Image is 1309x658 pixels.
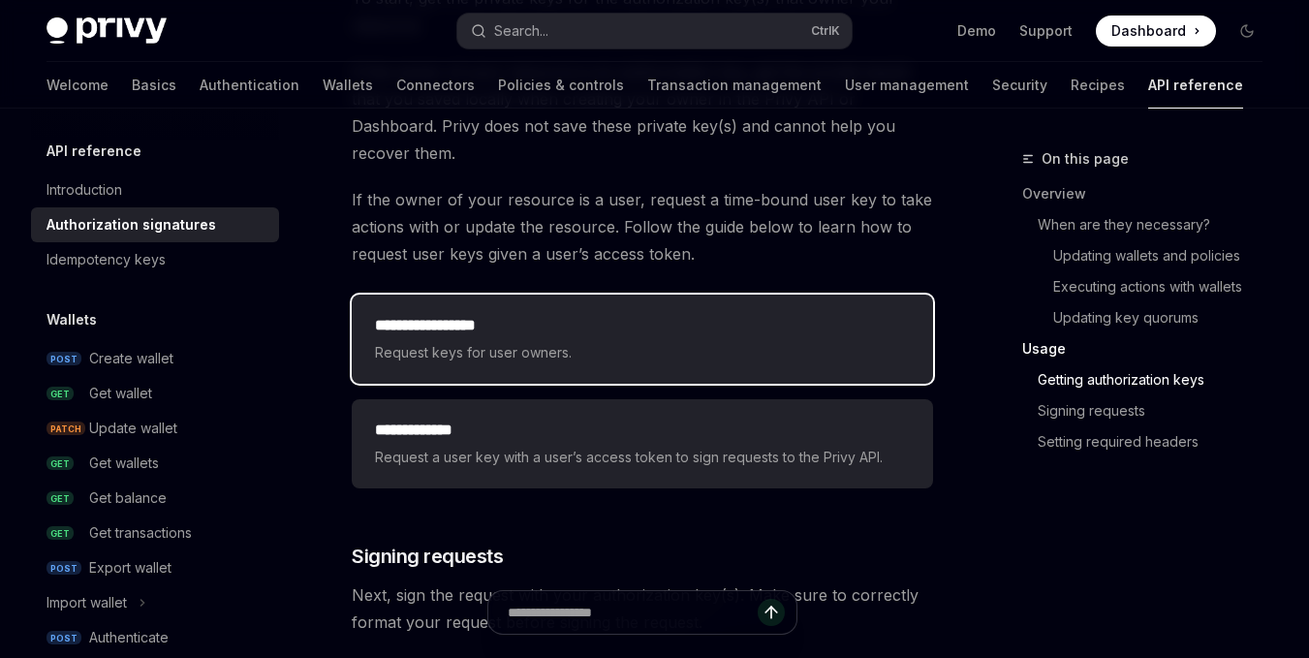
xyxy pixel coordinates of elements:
[352,399,933,488] a: **** **** ***Request a user key with a user’s access token to sign requests to the Privy API.
[47,352,81,366] span: POST
[31,411,279,446] a: PATCHUpdate wallet
[31,172,279,207] a: Introduction
[1042,147,1129,171] span: On this page
[47,213,216,236] div: Authorization signatures
[494,19,548,43] div: Search...
[1038,426,1278,457] a: Setting required headers
[457,14,853,48] button: Search...CtrlK
[758,599,785,626] button: Send message
[375,341,910,364] span: Request keys for user owners.
[47,178,122,202] div: Introduction
[31,620,279,655] a: POSTAuthenticate
[47,591,127,614] div: Import wallet
[992,62,1047,109] a: Security
[31,376,279,411] a: GETGet wallet
[89,417,177,440] div: Update wallet
[47,140,141,163] h5: API reference
[811,23,840,39] span: Ctrl K
[1038,395,1278,426] a: Signing requests
[1053,240,1278,271] a: Updating wallets and policies
[1111,21,1186,41] span: Dashboard
[352,58,933,167] span: If the owner of your resource is an authorization key, get the private key(s) that you saved loca...
[31,341,279,376] a: POSTCreate wallet
[47,561,81,576] span: POST
[89,626,169,649] div: Authenticate
[845,62,969,109] a: User management
[396,62,475,109] a: Connectors
[323,62,373,109] a: Wallets
[47,308,97,331] h5: Wallets
[31,242,279,277] a: Idempotency keys
[47,456,74,471] span: GET
[47,62,109,109] a: Welcome
[1096,16,1216,47] a: Dashboard
[47,631,81,645] span: POST
[31,550,279,585] a: POSTExport wallet
[89,556,171,580] div: Export wallet
[1022,333,1278,364] a: Usage
[1019,21,1073,41] a: Support
[352,543,503,570] span: Signing requests
[31,481,279,516] a: GETGet balance
[89,486,167,510] div: Get balance
[1053,271,1278,302] a: Executing actions with wallets
[200,62,299,109] a: Authentication
[47,17,167,45] img: dark logo
[89,382,152,405] div: Get wallet
[132,62,176,109] a: Basics
[1022,178,1278,209] a: Overview
[47,422,85,436] span: PATCH
[352,581,933,636] span: Next, sign the request with your authorization key(s). Make sure to correctly format your request...
[1231,16,1262,47] button: Toggle dark mode
[47,491,74,506] span: GET
[498,62,624,109] a: Policies & controls
[31,446,279,481] a: GETGet wallets
[1071,62,1125,109] a: Recipes
[89,452,159,475] div: Get wallets
[31,516,279,550] a: GETGet transactions
[375,446,910,469] span: Request a user key with a user’s access token to sign requests to the Privy API.
[47,526,74,541] span: GET
[1053,302,1278,333] a: Updating key quorums
[89,347,173,370] div: Create wallet
[957,21,996,41] a: Demo
[47,387,74,401] span: GET
[1038,364,1278,395] a: Getting authorization keys
[352,186,933,267] span: If the owner of your resource is a user, request a time-bound user key to take actions with or up...
[47,248,166,271] div: Idempotency keys
[89,521,192,545] div: Get transactions
[1038,209,1278,240] a: When are they necessary?
[31,207,279,242] a: Authorization signatures
[1148,62,1243,109] a: API reference
[647,62,822,109] a: Transaction management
